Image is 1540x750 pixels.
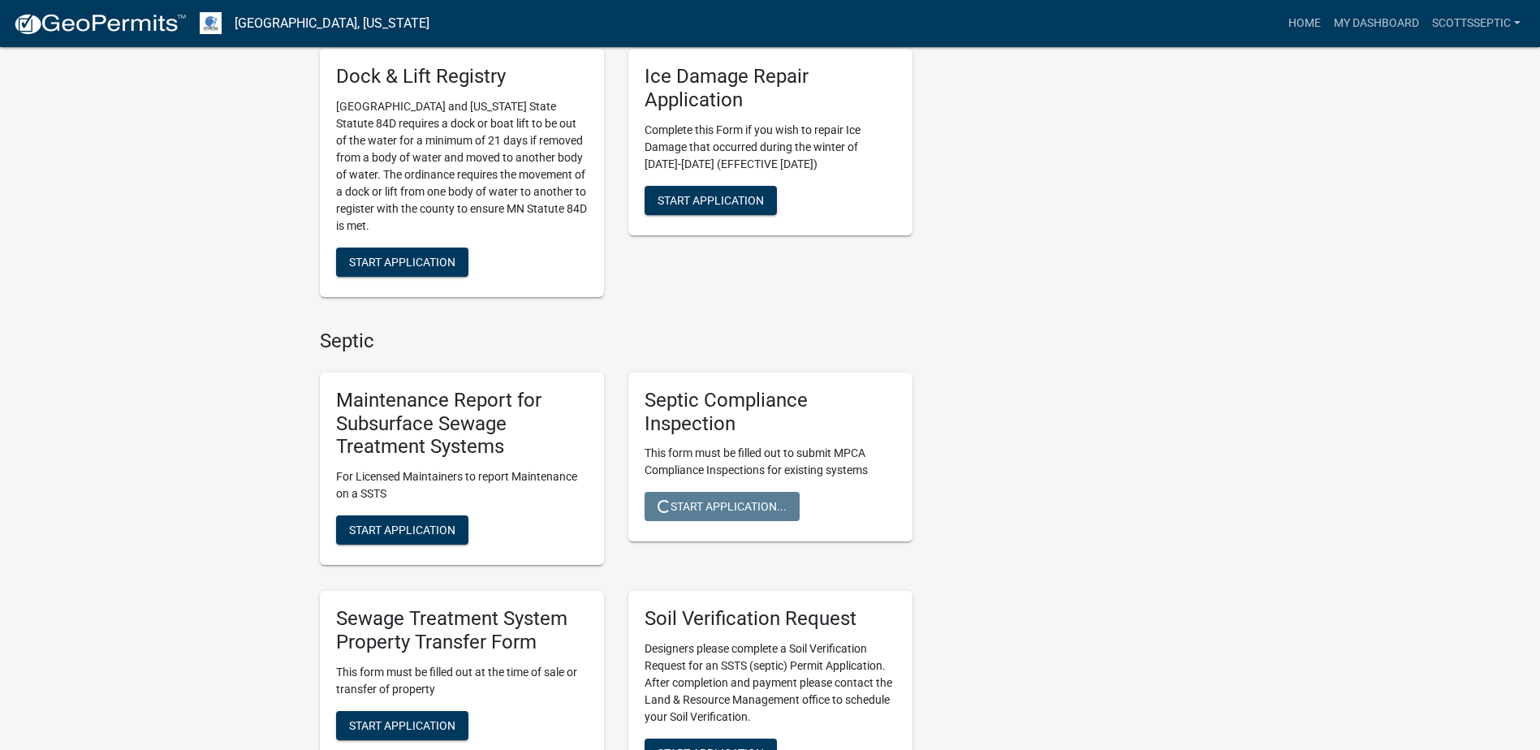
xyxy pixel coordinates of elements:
[645,492,800,521] button: Start Application...
[658,500,787,513] span: Start Application...
[645,186,777,215] button: Start Application
[1282,8,1327,39] a: Home
[336,468,588,502] p: For Licensed Maintainers to report Maintenance on a SSTS
[349,524,455,537] span: Start Application
[645,607,896,631] h5: Soil Verification Request
[336,98,588,235] p: [GEOGRAPHIC_DATA] and [US_STATE] State Statute 84D requires a dock or boat lift to be out of the ...
[349,256,455,269] span: Start Application
[645,389,896,436] h5: Septic Compliance Inspection
[645,640,896,726] p: Designers please complete a Soil Verification Request for an SSTS (septic) Permit Application. Af...
[336,389,588,459] h5: Maintenance Report for Subsurface Sewage Treatment Systems
[1426,8,1527,39] a: scottsseptic
[336,607,588,654] h5: Sewage Treatment System Property Transfer Form
[235,10,429,37] a: [GEOGRAPHIC_DATA], [US_STATE]
[349,718,455,731] span: Start Application
[336,711,468,740] button: Start Application
[336,248,468,277] button: Start Application
[336,65,588,88] h5: Dock & Lift Registry
[658,193,764,206] span: Start Application
[645,445,896,479] p: This form must be filled out to submit MPCA Compliance Inspections for existing systems
[645,65,896,112] h5: Ice Damage Repair Application
[200,12,222,34] img: Otter Tail County, Minnesota
[1327,8,1426,39] a: My Dashboard
[645,122,896,173] p: Complete this Form if you wish to repair Ice Damage that occurred during the winter of [DATE]-[DA...
[320,330,912,353] h4: Septic
[336,515,468,545] button: Start Application
[336,664,588,698] p: This form must be filled out at the time of sale or transfer of property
